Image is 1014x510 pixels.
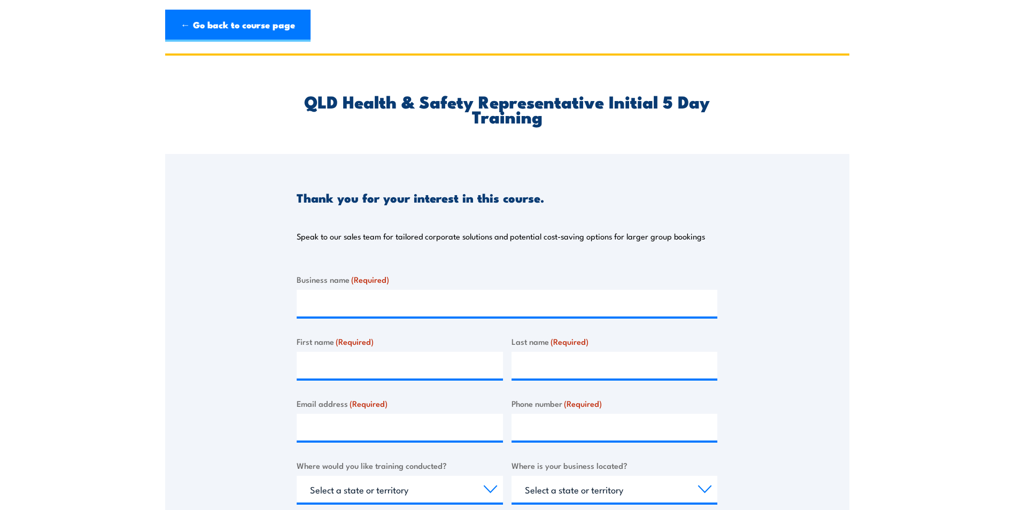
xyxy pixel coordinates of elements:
label: Where is your business located? [512,459,718,472]
span: (Required) [351,273,389,285]
p: Speak to our sales team for tailored corporate solutions and potential cost-saving options for la... [297,231,705,242]
label: Last name [512,335,718,347]
span: (Required) [350,397,388,409]
a: ← Go back to course page [165,10,311,42]
label: Business name [297,273,717,285]
label: Email address [297,397,503,409]
span: (Required) [336,335,374,347]
h2: QLD Health & Safety Representative Initial 5 Day Training [297,94,717,123]
h3: Thank you for your interest in this course. [297,191,544,204]
label: Where would you like training conducted? [297,459,503,472]
label: Phone number [512,397,718,409]
span: (Required) [551,335,589,347]
span: (Required) [564,397,602,409]
label: First name [297,335,503,347]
